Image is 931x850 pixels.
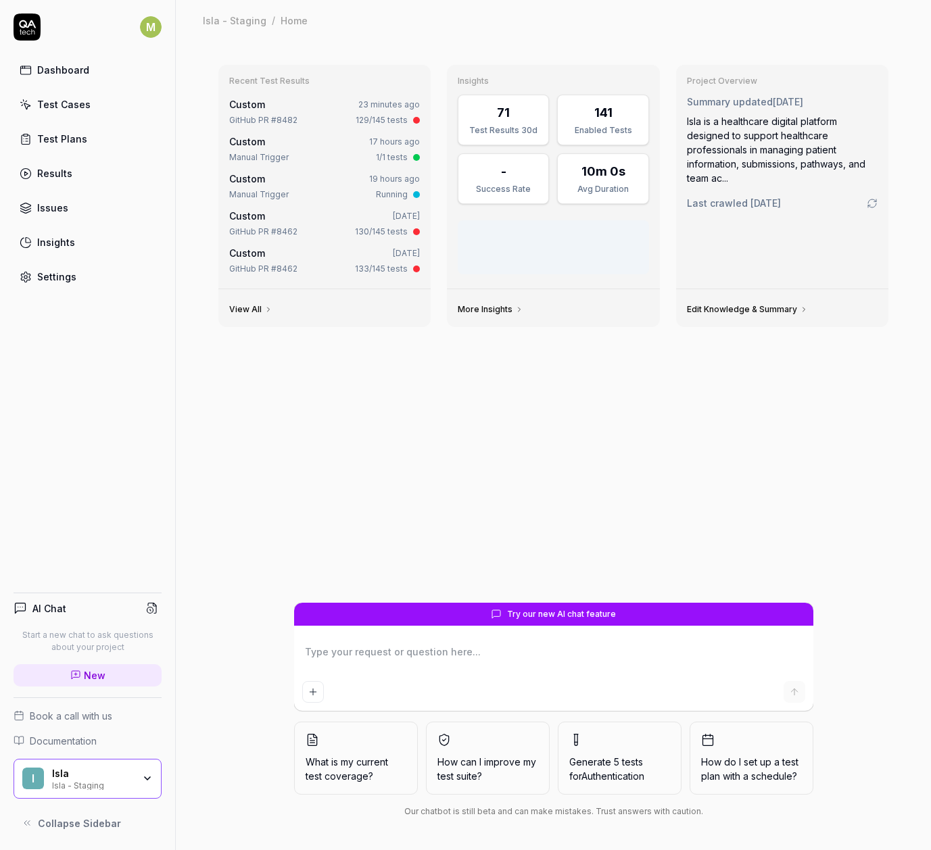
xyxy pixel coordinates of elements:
[14,91,162,118] a: Test Cases
[14,126,162,152] a: Test Plans
[358,99,420,109] time: 23 minutes ago
[140,16,162,38] span: M
[229,226,297,238] div: GitHub PR #8462
[37,63,89,77] div: Dashboard
[467,183,540,195] div: Success Rate
[14,664,162,686] a: New
[22,768,44,789] span: I
[14,229,162,255] a: Insights
[281,14,308,27] div: Home
[37,270,76,284] div: Settings
[14,264,162,290] a: Settings
[355,263,408,275] div: 133/145 tests
[687,76,878,86] h3: Project Overview
[229,210,265,222] span: Custom
[52,779,133,790] div: Isla - Staging
[750,197,781,209] time: [DATE]
[306,755,406,783] span: What is my current test coverage?
[507,608,616,620] span: Try our new AI chat feature
[14,160,162,186] a: Results
[14,709,162,723] a: Book a call with us
[569,756,644,782] span: Generate 5 tests for Authentication
[690,722,813,795] button: How do I set up a test plan with a schedule?
[558,722,682,795] button: Generate 5 tests forAuthentication
[867,198,878,209] a: Go to crawling settings
[229,151,289,164] div: Manual Trigger
[229,114,297,126] div: GitHub PR #8482
[229,304,272,315] a: View All
[84,668,105,682] span: New
[458,304,523,315] a: More Insights
[467,124,540,136] div: Test Results 30d
[37,166,72,180] div: Results
[376,189,408,201] div: Running
[14,629,162,653] p: Start a new chat to ask questions about your project
[229,247,265,259] span: Custom
[37,201,68,215] div: Issues
[203,14,266,27] div: Isla - Staging
[229,263,297,275] div: GitHub PR #8462
[294,722,418,795] button: What is my current test coverage?
[393,248,420,258] time: [DATE]
[393,211,420,221] time: [DATE]
[226,243,423,278] a: Custom[DATE]GitHub PR #8462133/145 tests
[14,734,162,748] a: Documentation
[376,151,408,164] div: 1/1 tests
[594,103,613,122] div: 141
[14,809,162,836] button: Collapse Sidebar
[773,96,803,107] time: [DATE]
[581,162,625,180] div: 10m 0s
[687,96,773,107] span: Summary updated
[37,235,75,249] div: Insights
[32,601,66,616] h4: AI Chat
[140,14,162,41] button: M
[14,759,162,799] button: IIslaIsla - Staging
[226,132,423,166] a: Custom17 hours agoManual Trigger1/1 tests
[229,173,265,184] span: Custom
[14,195,162,221] a: Issues
[37,97,91,111] div: Test Cases
[229,99,265,110] span: Custom
[30,709,112,723] span: Book a call with us
[229,76,421,86] h3: Recent Test Results
[566,183,640,195] div: Avg Duration
[30,734,97,748] span: Documentation
[294,805,813,818] div: Our chatbot is still beta and can make mistakes. Trust answers with caution.
[226,95,423,129] a: Custom23 minutes agoGitHub PR #8482129/145 tests
[229,136,265,147] span: Custom
[687,196,781,210] span: Last crawled
[566,124,640,136] div: Enabled Tests
[458,76,649,86] h3: Insights
[37,132,87,146] div: Test Plans
[229,189,289,201] div: Manual Trigger
[226,206,423,241] a: Custom[DATE]GitHub PR #8462130/145 tests
[302,681,324,703] button: Add attachment
[437,755,538,783] span: How can I improve my test suite?
[355,226,408,238] div: 130/145 tests
[272,14,275,27] div: /
[687,304,808,315] a: Edit Knowledge & Summary
[701,755,802,783] span: How do I set up a test plan with a schedule?
[497,103,510,122] div: 71
[226,169,423,203] a: Custom19 hours agoManual TriggerRunning
[369,174,420,184] time: 19 hours ago
[38,816,121,830] span: Collapse Sidebar
[356,114,408,126] div: 129/145 tests
[369,136,420,147] time: 17 hours ago
[426,722,550,795] button: How can I improve my test suite?
[501,162,506,180] div: -
[52,768,133,780] div: Isla
[687,114,878,185] div: Isla is a healthcare digital platform designed to support healthcare professionals in managing pa...
[14,57,162,83] a: Dashboard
